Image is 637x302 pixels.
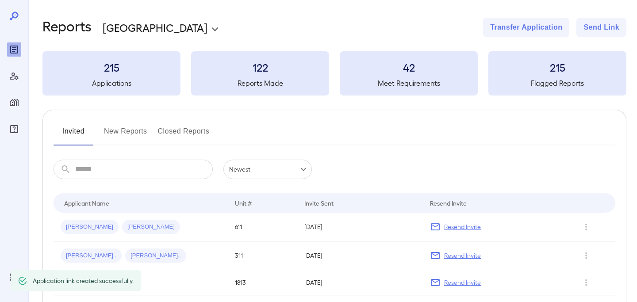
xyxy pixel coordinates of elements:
td: [DATE] [297,241,423,270]
p: Resend Invite [444,251,481,260]
span: [PERSON_NAME].. [125,252,186,260]
div: Manage Properties [7,96,21,110]
div: FAQ [7,122,21,136]
div: Invite Sent [304,198,334,208]
div: Unit # [235,198,252,208]
h2: Reports [42,18,92,37]
h3: 42 [340,60,478,74]
h5: Meet Requirements [340,78,478,88]
h3: 215 [488,60,626,74]
td: [DATE] [297,213,423,241]
td: 1813 [228,270,298,295]
button: Invited [54,124,93,145]
button: Transfer Application [483,18,569,37]
td: [DATE] [297,270,423,295]
h3: 215 [42,60,180,74]
button: Row Actions [579,220,593,234]
span: [PERSON_NAME] [122,223,180,231]
button: New Reports [104,124,147,145]
td: 611 [228,213,298,241]
h3: 122 [191,60,329,74]
p: [GEOGRAPHIC_DATA] [103,20,207,34]
span: [PERSON_NAME] [61,223,119,231]
div: Resend Invite [430,198,467,208]
h5: Flagged Reports [488,78,626,88]
div: Newest [223,160,312,179]
p: Resend Invite [444,278,481,287]
div: Manage Users [7,69,21,83]
h5: Reports Made [191,78,329,88]
div: Reports [7,42,21,57]
h5: Applications [42,78,180,88]
div: Applicant Name [64,198,109,208]
div: Log Out [7,270,21,284]
button: Row Actions [579,248,593,263]
div: Application link created successfully. [33,273,134,289]
span: [PERSON_NAME].. [61,252,122,260]
button: Closed Reports [158,124,210,145]
p: Resend Invite [444,222,481,231]
button: Row Actions [579,275,593,290]
summary: 215Applications122Reports Made42Meet Requirements215Flagged Reports [42,51,626,96]
button: Send Link [576,18,626,37]
td: 311 [228,241,298,270]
